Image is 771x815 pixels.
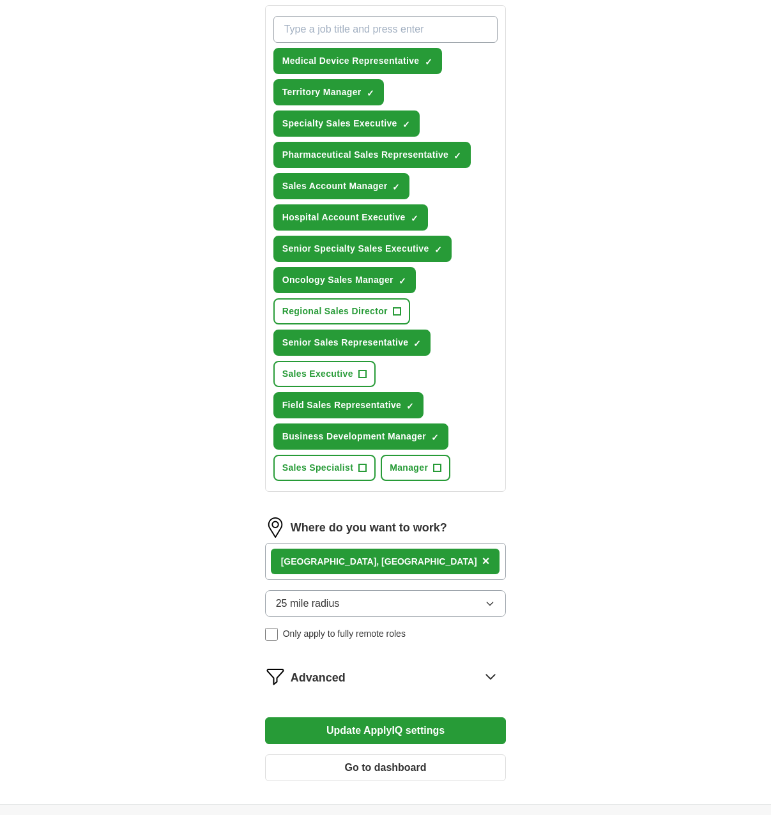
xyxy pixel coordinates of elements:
[367,88,374,98] span: ✓
[273,423,448,450] button: Business Development Manager✓
[273,361,376,387] button: Sales Executive
[273,330,431,356] button: Senior Sales Representative✓
[282,54,420,68] span: Medical Device Representative
[265,590,507,617] button: 25 mile radius
[482,552,490,571] button: ×
[431,432,439,443] span: ✓
[273,110,420,137] button: Specialty Sales Executive✓
[282,117,397,130] span: Specialty Sales Executive
[276,596,340,611] span: 25 mile radius
[273,204,428,231] button: Hospital Account Executive✓
[434,245,442,255] span: ✓
[402,119,410,130] span: ✓
[282,305,388,318] span: Regional Sales Director
[273,142,471,168] button: Pharmaceutical Sales Representative✓
[282,461,353,475] span: Sales Specialist
[283,627,406,641] span: Only apply to fully remote roles
[406,401,414,411] span: ✓
[273,16,498,43] input: Type a job title and press enter
[273,173,410,199] button: Sales Account Manager✓
[265,717,507,744] button: Update ApplyIQ settings
[291,669,346,687] span: Advanced
[265,754,507,781] button: Go to dashboard
[454,151,461,161] span: ✓
[425,57,432,67] span: ✓
[265,517,286,538] img: location.png
[282,367,353,381] span: Sales Executive
[282,86,362,99] span: Territory Manager
[273,79,384,105] button: Territory Manager✓
[413,339,421,349] span: ✓
[282,430,426,443] span: Business Development Manager
[265,628,278,641] input: Only apply to fully remote roles
[482,554,490,568] span: ×
[273,392,424,418] button: Field Sales Representative✓
[282,273,393,287] span: Oncology Sales Manager
[273,236,452,262] button: Senior Specialty Sales Executive✓
[291,519,447,537] label: Where do you want to work?
[282,399,402,412] span: Field Sales Representative
[392,182,400,192] span: ✓
[273,48,442,74] button: Medical Device Representative✓
[411,213,418,224] span: ✓
[273,267,416,293] button: Oncology Sales Manager✓
[282,242,429,255] span: Senior Specialty Sales Executive
[273,455,376,481] button: Sales Specialist
[265,666,286,687] img: filter
[282,148,449,162] span: Pharmaceutical Sales Representative
[273,298,410,324] button: Regional Sales Director
[390,461,428,475] span: Manager
[282,179,388,193] span: Sales Account Manager
[399,276,406,286] span: ✓
[282,211,406,224] span: Hospital Account Executive
[282,336,409,349] span: Senior Sales Representative
[381,455,450,481] button: Manager
[281,555,477,568] div: [GEOGRAPHIC_DATA], [GEOGRAPHIC_DATA]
